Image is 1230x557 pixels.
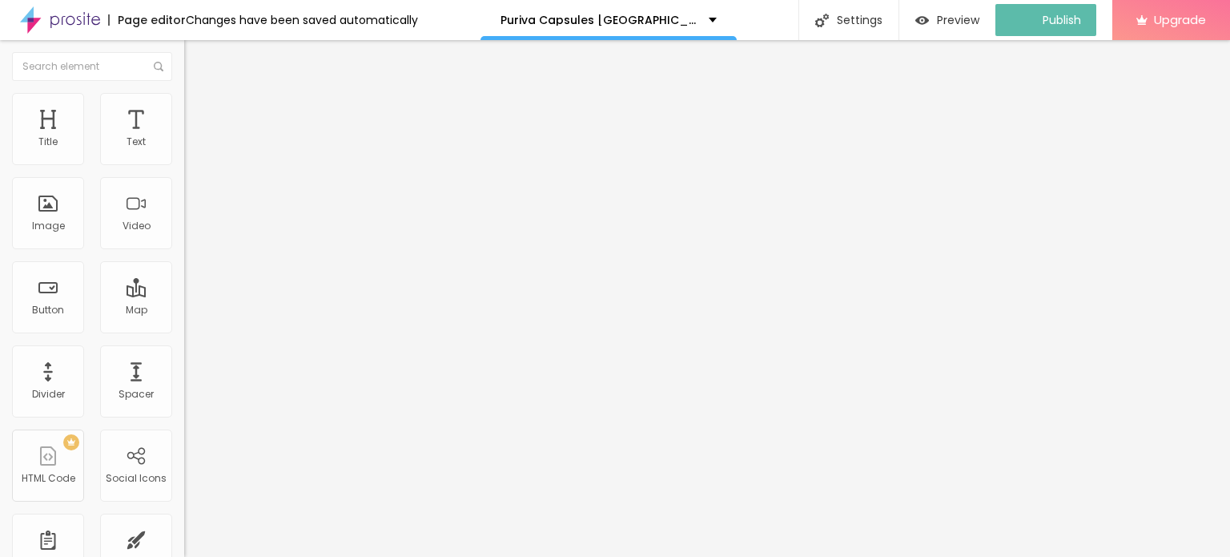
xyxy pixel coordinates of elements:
div: Divider [32,389,65,400]
span: Upgrade [1154,13,1206,26]
img: view-1.svg [915,14,929,27]
div: Social Icons [106,473,167,484]
img: Icone [815,14,829,27]
iframe: Editor [184,40,1230,557]
div: Image [32,220,65,232]
div: Spacer [119,389,154,400]
div: Button [32,305,64,316]
img: Icone [154,62,163,71]
p: Puriva Capsules [GEOGRAPHIC_DATA] [500,14,697,26]
div: Text [127,136,146,147]
div: Map [126,305,147,316]
div: HTML Code [22,473,75,484]
div: Changes have been saved automatically [186,14,418,26]
div: Title [38,136,58,147]
input: Search element [12,52,172,81]
span: Publish [1043,14,1081,26]
button: Publish [995,4,1096,36]
span: Preview [937,14,979,26]
div: Video [123,220,151,232]
div: Page editor [108,14,186,26]
button: Preview [899,4,995,36]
